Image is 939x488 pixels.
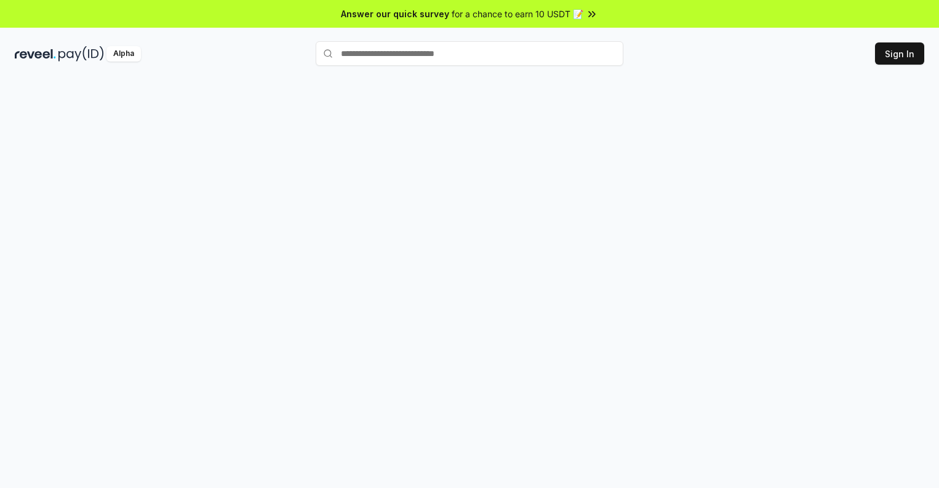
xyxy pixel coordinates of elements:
[875,42,924,65] button: Sign In
[341,7,449,20] span: Answer our quick survey
[106,46,141,62] div: Alpha
[58,46,104,62] img: pay_id
[15,46,56,62] img: reveel_dark
[452,7,583,20] span: for a chance to earn 10 USDT 📝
